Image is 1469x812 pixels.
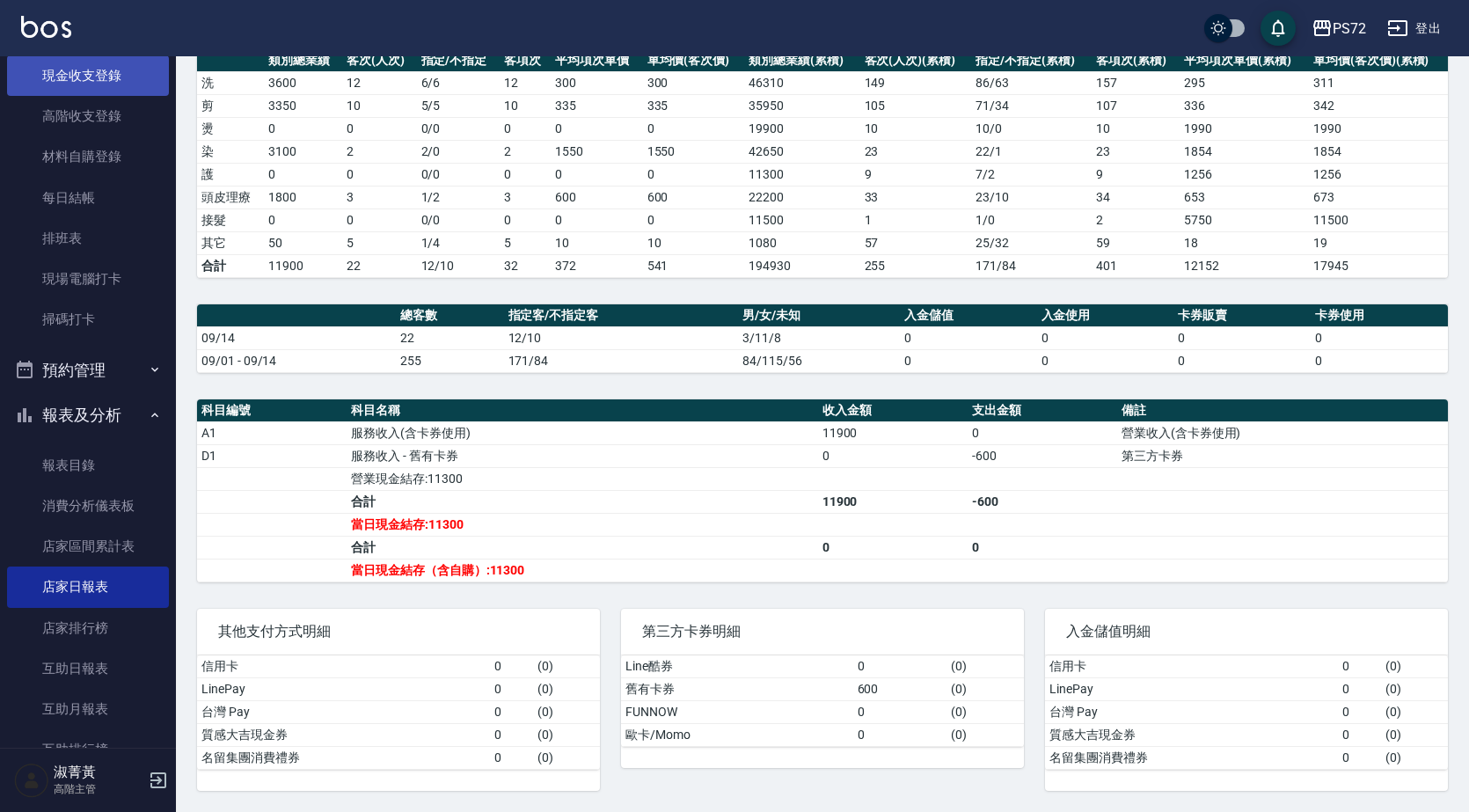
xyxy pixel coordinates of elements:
[860,208,972,231] td: 1
[264,231,342,254] td: 50
[264,117,342,140] td: 0
[1309,231,1448,254] td: 19
[417,140,501,163] td: 2 / 0
[197,117,264,140] td: 燙
[744,94,859,117] td: 35950
[347,536,818,559] td: 合計
[197,254,264,277] td: 合計
[968,421,1117,444] td: 0
[1180,117,1309,140] td: 1990
[818,399,968,422] th: 收入金額
[900,349,1037,372] td: 0
[500,71,551,94] td: 12
[621,677,853,700] td: 舊有卡券
[1381,655,1448,678] td: ( 0 )
[197,700,490,723] td: 台灣 Pay
[14,763,49,798] img: Person
[342,254,417,277] td: 22
[7,299,169,340] a: 掃碼打卡
[744,208,859,231] td: 11500
[818,536,968,559] td: 0
[7,486,169,526] a: 消費分析儀表板
[860,231,972,254] td: 57
[396,304,504,327] th: 總客數
[1180,254,1309,277] td: 12152
[1333,18,1366,40] div: PS72
[853,700,947,723] td: 0
[417,117,501,140] td: 0 / 0
[264,71,342,94] td: 3600
[264,254,342,277] td: 11900
[500,208,551,231] td: 0
[197,399,1448,582] table: a dense table
[621,655,1024,747] table: a dense table
[1117,421,1448,444] td: 營業收入(含卡券使用)
[197,304,1448,373] table: a dense table
[1092,163,1180,186] td: 9
[551,254,643,277] td: 372
[971,163,1092,186] td: 7 / 2
[533,723,600,746] td: ( 0 )
[21,16,71,38] img: Logo
[1309,163,1448,186] td: 1256
[500,140,551,163] td: 2
[971,117,1092,140] td: 10 / 0
[396,326,504,349] td: 22
[197,723,490,746] td: 質感大吉現金券
[197,71,264,94] td: 洗
[500,163,551,186] td: 0
[1092,208,1180,231] td: 2
[1092,71,1180,94] td: 157
[197,444,347,467] td: D1
[7,347,169,393] button: 預約管理
[971,231,1092,254] td: 25 / 32
[500,49,551,72] th: 客項次
[347,559,818,582] td: 當日現金結存（含自購）:11300
[490,655,533,678] td: 0
[860,163,972,186] td: 9
[417,208,501,231] td: 0 / 0
[1309,140,1448,163] td: 1854
[860,186,972,208] td: 33
[197,677,490,700] td: LinePay
[744,49,859,72] th: 類別總業績(累積)
[946,723,1024,746] td: ( 0 )
[342,49,417,72] th: 客次(人次)
[54,764,143,781] h5: 淑菁黃
[1092,117,1180,140] td: 10
[968,444,1117,467] td: -600
[347,421,818,444] td: 服務收入(含卡券使用)
[264,186,342,208] td: 1800
[1045,677,1338,700] td: LinePay
[1338,723,1381,746] td: 0
[1338,700,1381,723] td: 0
[417,254,501,277] td: 12/10
[1117,444,1448,467] td: 第三方卡券
[500,231,551,254] td: 5
[971,140,1092,163] td: 22 / 1
[971,186,1092,208] td: 23 / 10
[197,186,264,208] td: 頭皮理療
[738,349,900,372] td: 84/115/56
[7,689,169,729] a: 互助月報表
[1180,208,1309,231] td: 5750
[264,94,342,117] td: 3350
[1311,326,1448,349] td: 0
[860,254,972,277] td: 255
[971,71,1092,94] td: 86 / 63
[971,208,1092,231] td: 1 / 0
[1311,304,1448,327] th: 卡券使用
[1309,49,1448,72] th: 單均價(客次價)(累積)
[551,94,643,117] td: 335
[264,163,342,186] td: 0
[853,723,947,746] td: 0
[7,392,169,438] button: 報表及分析
[490,677,533,700] td: 0
[533,700,600,723] td: ( 0 )
[1173,349,1311,372] td: 0
[1173,304,1311,327] th: 卡券販賣
[417,231,501,254] td: 1 / 4
[417,49,501,72] th: 指定/不指定
[551,49,643,72] th: 平均項次單價
[197,163,264,186] td: 護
